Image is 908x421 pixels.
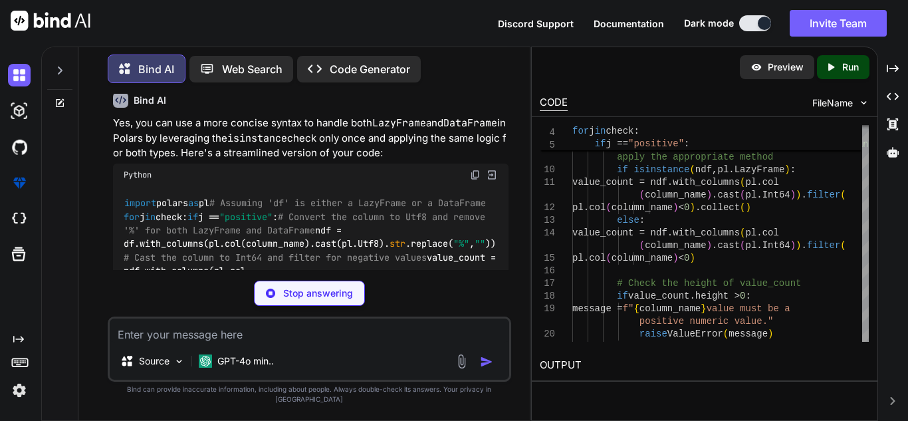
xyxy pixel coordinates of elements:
span: pl.col [745,227,778,238]
span: # Assuming 'df' is either a LazyFrame or a DataFrame [209,198,486,210]
button: Invite Team [790,10,887,37]
code: polars pl j check: j == : ndf = df.with_columns(pl.col(column_name).cast(pl.Utf8). .replace( , ))... [124,196,501,278]
div: 12 [540,202,555,214]
span: Discord Support [498,18,574,29]
span: ( [740,202,745,213]
img: darkChat [8,64,31,86]
div: 21 [540,341,555,353]
span: j [589,126,594,136]
span: pl.LazyFrame [718,164,785,175]
span: ( [723,329,729,339]
button: Discord Support [498,17,574,31]
span: ) [707,190,712,200]
span: ) [707,240,712,251]
img: Open in Browser [486,169,498,181]
span: column_name [645,240,706,251]
h2: OUTPUT [532,350,877,381]
span: , [712,164,717,175]
span: Python [124,170,152,180]
span: value_count = ndf.with_columns [572,177,740,188]
div: 17 [540,277,555,290]
span: Documentation [594,18,664,29]
span: ) [673,253,678,263]
img: Pick Models [173,356,185,367]
div: CODE [540,95,568,111]
span: ) [689,253,695,263]
span: ndf [695,164,712,175]
div: 14 [540,227,555,239]
span: ( [740,190,745,200]
span: for [124,211,140,223]
span: f" [623,303,634,314]
span: ) [796,190,801,200]
span: } [701,303,706,314]
span: < [679,253,684,263]
span: for [572,126,589,136]
span: "%" [453,238,469,250]
p: GPT-4o min.. [217,354,274,368]
span: positive numeric value." [639,316,774,327]
span: < [679,202,684,213]
span: ) [796,240,801,251]
span: : [684,138,689,149]
span: in [595,126,606,136]
div: 10 [540,164,555,176]
span: ) [790,190,796,200]
span: ( [840,190,846,200]
p: Preview [768,61,804,74]
span: ) [746,202,751,213]
span: else [617,215,639,225]
span: 0 [684,202,689,213]
span: ) [673,202,678,213]
span: ( [606,253,611,263]
span: ( [639,240,645,251]
span: filter [807,240,840,251]
span: ( [740,227,745,238]
img: attachment [454,354,469,369]
p: Source [139,354,170,368]
span: . [802,190,807,200]
span: column_name [639,303,701,314]
p: Stop answering [283,287,353,300]
span: message [729,329,768,339]
span: 0 [740,291,745,301]
p: Code Generator [330,61,410,77]
span: "positive" [628,138,684,149]
span: Dark mode [684,17,734,30]
span: ) [768,329,773,339]
div: 19 [540,303,555,315]
span: import [124,198,156,210]
img: Bind AI [11,11,90,31]
span: "" [475,238,485,250]
span: ) [689,202,695,213]
p: Run [842,61,859,74]
span: 4 [540,126,555,139]
img: darkAi-studio [8,100,31,122]
span: ( [606,202,611,213]
span: ) [790,240,796,251]
span: 0 [684,253,689,263]
span: column_name [612,202,673,213]
span: else [617,341,639,352]
img: premium [8,172,31,194]
p: Yes, you can use a more concise syntax to handle both and in Polars by leveraging the check only ... [113,116,509,161]
span: # Convert the column to Utf8 and remove '%' for both LazyFrame and DataFrame [124,211,491,236]
p: Bind AI [138,61,174,77]
span: ( [840,240,846,251]
span: column_name [645,190,706,200]
span: .cast [712,240,740,251]
img: icon [480,355,493,368]
span: value must be a [707,303,790,314]
span: ( [689,164,695,175]
span: pl.col [572,202,606,213]
span: apply the appropriate method [617,152,773,162]
img: cloudideIcon [8,208,31,230]
h6: Bind AI [134,94,166,107]
span: ) [784,164,790,175]
code: isinstance [227,132,287,145]
img: copy [470,170,481,180]
span: ( [740,240,745,251]
div: 18 [540,290,555,303]
span: value_count.height > [628,291,740,301]
span: : [639,341,645,352]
